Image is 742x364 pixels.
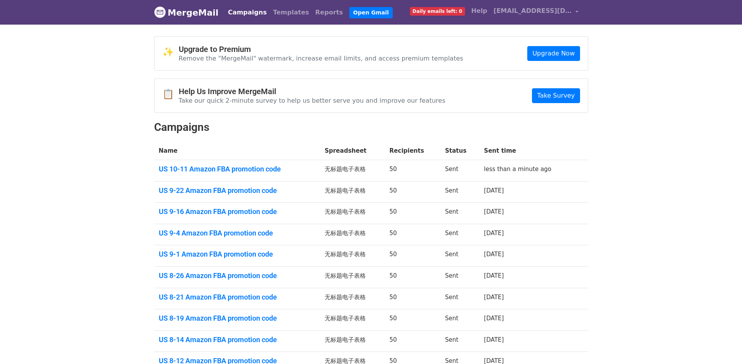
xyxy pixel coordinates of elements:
a: US 10-11 Amazon FBA promotion code [159,165,315,173]
span: Daily emails left: 0 [410,7,465,16]
td: Sent [440,245,480,267]
td: 无标题电子表格 [320,160,385,182]
a: [DATE] [484,294,504,301]
a: Take Survey [532,88,580,103]
td: 50 [385,181,440,203]
a: US 9-1 Amazon FBA promotion code [159,250,315,259]
a: US 9-22 Amazon FBA promotion code [159,186,315,195]
td: 无标题电子表格 [320,330,385,352]
td: 无标题电子表格 [320,309,385,331]
td: Sent [440,288,480,309]
a: [DATE] [484,251,504,258]
a: Upgrade Now [527,46,580,61]
td: 50 [385,330,440,352]
td: 无标题电子表格 [320,181,385,203]
td: 无标题电子表格 [320,224,385,245]
a: Help [468,3,490,19]
a: Reports [312,5,346,20]
td: 50 [385,245,440,267]
td: Sent [440,309,480,331]
a: [DATE] [484,230,504,237]
td: 50 [385,160,440,182]
a: US 9-4 Amazon FBA promotion code [159,229,315,237]
td: 无标题电子表格 [320,267,385,288]
span: ✨ [162,46,179,58]
h4: Help Us Improve MergeMail [179,87,446,96]
td: 50 [385,309,440,331]
a: US 8-21 Amazon FBA promotion code [159,293,315,302]
td: Sent [440,203,480,224]
a: MergeMail [154,4,219,21]
a: Templates [270,5,312,20]
td: 50 [385,203,440,224]
a: [DATE] [484,208,504,215]
p: Take our quick 2-minute survey to help us better serve you and improve our features [179,96,446,105]
td: 无标题电子表格 [320,203,385,224]
a: [DATE] [484,336,504,343]
a: US 8-26 Amazon FBA promotion code [159,271,315,280]
span: 📋 [162,89,179,100]
p: Remove the "MergeMail" watermark, increase email limits, and access premium templates [179,54,464,62]
td: 无标题电子表格 [320,245,385,267]
a: Campaigns [225,5,270,20]
a: [DATE] [484,315,504,322]
td: Sent [440,181,480,203]
td: 无标题电子表格 [320,288,385,309]
a: [EMAIL_ADDRESS][DOMAIN_NAME] [490,3,582,21]
td: 50 [385,288,440,309]
a: [DATE] [484,272,504,279]
td: Sent [440,267,480,288]
td: Sent [440,224,480,245]
td: 50 [385,224,440,245]
h2: Campaigns [154,121,588,134]
h4: Upgrade to Premium [179,45,464,54]
a: Open Gmail [349,7,393,18]
a: [DATE] [484,187,504,194]
a: less than a minute ago [484,166,551,173]
span: [EMAIL_ADDRESS][DOMAIN_NAME] [494,6,572,16]
a: US 8-14 Amazon FBA promotion code [159,335,315,344]
th: Status [440,142,480,160]
a: US 8-19 Amazon FBA promotion code [159,314,315,323]
th: Sent time [479,142,576,160]
a: US 9-16 Amazon FBA promotion code [159,207,315,216]
th: Recipients [385,142,440,160]
td: 50 [385,267,440,288]
th: Name [154,142,320,160]
a: Daily emails left: 0 [407,3,468,19]
img: MergeMail logo [154,6,166,18]
td: Sent [440,330,480,352]
td: Sent [440,160,480,182]
th: Spreadsheet [320,142,385,160]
